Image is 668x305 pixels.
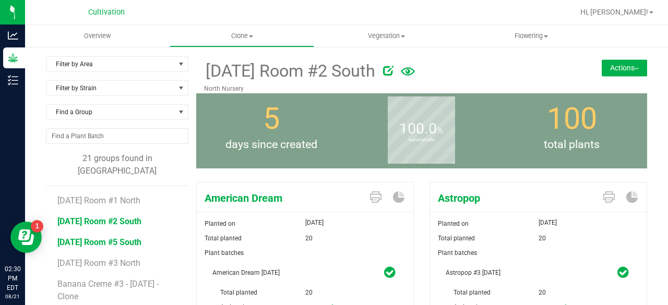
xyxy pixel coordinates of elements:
group-info-box: Survival rate [354,93,489,168]
span: Clone [170,31,314,41]
span: Find a Group [46,105,175,119]
span: [DATE] Room #3 North [57,258,140,268]
span: 100 [547,101,597,136]
span: 20 [539,285,546,300]
span: American Dream [197,190,340,206]
b: survival rate [388,93,455,186]
inline-svg: Analytics [8,30,18,41]
iframe: Resource center [10,222,42,253]
span: Hi, [PERSON_NAME]! [580,8,648,16]
span: Total planted [220,289,257,296]
span: [DATE] [305,216,324,229]
span: Total planted [454,289,491,296]
p: North Nursery [204,84,564,93]
span: Filter by Strain [46,81,175,95]
a: Clone [170,25,314,47]
span: Astropop #3 08.16.25 [446,265,631,280]
span: [DATE] [539,216,557,229]
iframe: Resource center unread badge [31,220,43,233]
span: Flowering [460,31,603,41]
span: Banana Creme #3 - [DATE] - Clone [57,279,159,301]
span: 20 [539,231,546,246]
span: [DATE] Room #5 South [57,237,141,247]
a: Vegetation [314,25,459,47]
span: plant_batch [617,265,628,280]
span: plant_batch [384,265,395,280]
group-info-box: Total number of plants [505,93,639,168]
span: American Dream [DATE] [212,269,280,276]
span: [DATE] Room #2 South [57,216,141,226]
span: American Dream 08.20.25 [212,265,398,280]
span: Overview [70,31,125,41]
inline-svg: Inventory [8,75,18,86]
span: 20 [305,231,313,246]
span: select [175,57,188,71]
span: [DATE] Room #1 North [57,196,140,205]
input: NO DATA FOUND [46,129,188,143]
inline-svg: Grow [8,53,18,63]
span: Plant batches [438,246,539,260]
span: Vegetation [315,31,458,41]
span: Cultivation [88,8,125,17]
span: Planted on [205,220,235,227]
p: 08/21 [5,292,20,300]
span: Planted on [438,220,469,227]
a: Overview [25,25,170,47]
span: days since created [196,136,347,153]
a: Flowering [459,25,604,47]
p: 02:30 PM EDT [5,264,20,292]
div: 21 groups found in [GEOGRAPHIC_DATA] [46,152,188,177]
span: 20 [305,285,313,300]
span: 5 [263,101,280,136]
span: Plant batches [205,246,305,260]
span: Astropop [430,190,573,206]
group-info-box: Days since created [204,93,339,168]
button: Actions [602,59,647,76]
span: Total planted [438,235,475,242]
span: Total planted [205,235,242,242]
span: Filter by Area [46,57,175,71]
span: total plants [497,136,647,153]
span: Astropop #3 [DATE] [446,269,500,276]
span: [DATE] Room #2 South [204,58,375,84]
